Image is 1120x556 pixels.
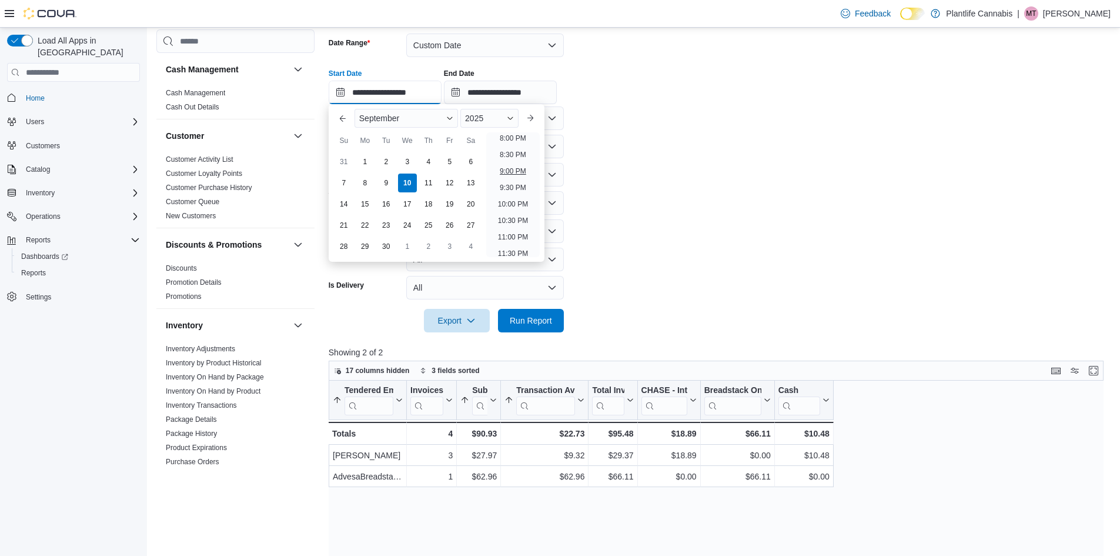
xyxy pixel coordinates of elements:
div: $18.89 [641,448,696,462]
button: Cash Management [291,62,305,76]
span: Inventory Adjustments [166,344,235,354]
div: $18.89 [641,427,696,441]
span: Home [21,90,140,105]
span: New Customers [166,211,216,221]
button: Discounts & Promotions [291,238,305,252]
p: Plantlife Cannabis [946,6,1012,21]
div: We [398,131,417,150]
button: Inventory [2,185,145,201]
span: Settings [21,289,140,304]
div: Fr [440,131,459,150]
button: Customers [2,137,145,154]
a: Customer Queue [166,198,219,206]
div: Invoices Sold [410,385,443,415]
span: Reports [21,233,140,247]
span: Operations [26,212,61,221]
div: $66.11 [704,470,770,484]
a: Customer Activity List [166,155,233,164]
div: $95.48 [592,427,633,441]
span: 3 fields sorted [432,366,479,375]
label: Date Range [329,38,370,48]
button: Catalog [2,161,145,178]
a: Dashboards [16,249,73,264]
span: Settings [26,292,51,302]
span: Reports [26,235,51,245]
div: day-3 [440,237,459,256]
div: day-6 [462,152,480,171]
label: End Date [444,69,474,78]
span: Discounts [166,264,197,273]
button: Total Invoiced [592,385,633,415]
div: $10.48 [778,427,830,441]
span: Customers [21,138,140,153]
button: Customer [291,129,305,143]
div: Invoices Sold [410,385,443,397]
div: CHASE - Integrated [641,385,687,415]
div: Breadstack Online Payment [704,385,761,397]
div: Subtotal [472,385,487,397]
li: 11:00 PM [493,230,533,244]
li: 10:30 PM [493,214,533,228]
p: [PERSON_NAME] [1043,6,1111,21]
div: day-5 [440,152,459,171]
div: Tendered Employee [345,385,393,397]
button: Cash Management [166,64,289,75]
div: day-8 [356,174,375,192]
div: day-3 [398,152,417,171]
div: $0.00 [778,470,830,484]
li: 11:30 PM [493,247,533,261]
div: day-21 [335,216,353,235]
ul: Time [486,132,540,257]
div: day-7 [335,174,353,192]
a: Customer Loyalty Points [166,169,242,178]
span: Inventory by Product Historical [166,358,262,368]
input: Press the down key to enter a popover containing a calendar. Press the escape key to close the po... [329,81,442,104]
div: day-20 [462,195,480,214]
a: Purchase Orders [166,458,219,466]
button: Inventory [166,319,289,331]
span: Dashboards [16,249,140,264]
button: 17 columns hidden [329,364,414,378]
button: Open list of options [547,198,557,208]
div: day-29 [356,237,375,256]
h3: Cash Management [166,64,239,75]
div: Cash [778,385,820,415]
span: Inventory [26,188,55,198]
div: Cash [778,385,820,397]
span: Customers [26,141,60,151]
div: day-22 [356,216,375,235]
div: $90.93 [460,427,497,441]
a: Feedback [836,2,895,25]
li: 9:00 PM [495,164,531,178]
div: Subtotal [472,385,487,415]
div: Tendered Employee [345,385,393,415]
span: Operations [21,209,140,224]
button: Open list of options [547,114,557,123]
span: Cash Out Details [166,102,219,112]
div: Total Invoiced [592,385,624,415]
div: day-9 [377,174,396,192]
div: Customer [156,152,315,228]
div: $66.11 [592,470,633,484]
a: Inventory by Product Historical [166,359,262,367]
a: New Customers [166,212,216,220]
div: day-17 [398,195,417,214]
div: Michael Talbot [1024,6,1038,21]
div: day-2 [377,152,396,171]
button: Reports [21,233,55,247]
span: Promotion Details [166,278,222,287]
div: day-30 [377,237,396,256]
div: Sa [462,131,480,150]
button: Operations [21,209,65,224]
span: Inventory On Hand by Package [166,372,264,382]
button: Catalog [21,162,55,177]
div: Su [335,131,353,150]
div: day-25 [419,216,438,235]
a: Inventory Transactions [166,401,237,409]
div: day-18 [419,195,438,214]
span: Cash Management [166,88,225,98]
a: Settings [21,290,56,304]
span: Package History [166,429,217,438]
p: | [1017,6,1019,21]
div: Tu [377,131,396,150]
